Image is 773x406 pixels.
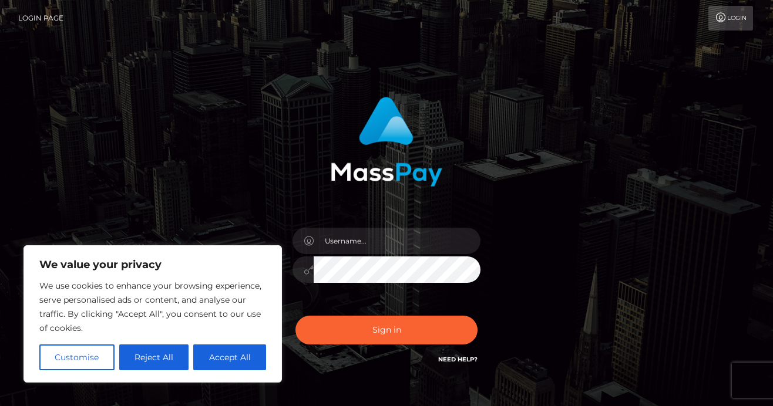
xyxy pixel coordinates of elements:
button: Reject All [119,344,189,370]
p: We use cookies to enhance your browsing experience, serve personalised ads or content, and analys... [39,279,266,335]
button: Sign in [295,316,478,344]
img: MassPay Login [331,97,442,187]
button: Accept All [193,344,266,370]
a: Login [708,6,753,31]
p: We value your privacy [39,258,266,272]
div: We value your privacy [23,245,282,383]
input: Username... [314,228,480,254]
button: Customise [39,344,115,370]
a: Login Page [18,6,63,31]
a: Need Help? [438,356,478,363]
